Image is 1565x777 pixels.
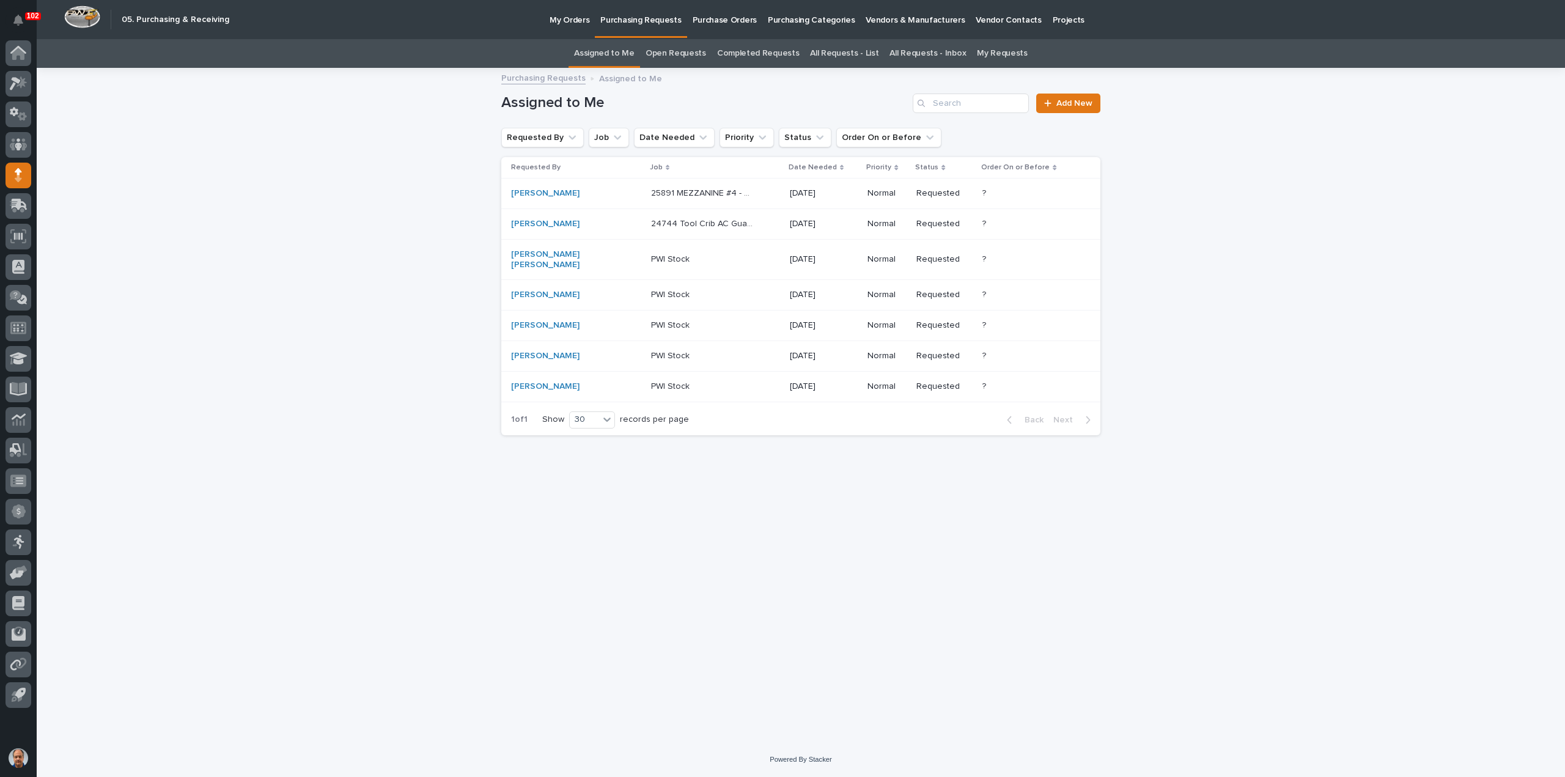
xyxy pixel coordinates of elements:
[501,239,1100,280] tr: [PERSON_NAME] [PERSON_NAME] PWI StockPWI Stock [DATE]NormalRequested??
[789,161,837,174] p: Date Needed
[511,219,580,229] a: [PERSON_NAME]
[867,351,907,361] p: Normal
[913,94,1029,113] input: Search
[1048,414,1100,425] button: Next
[501,70,586,84] a: Purchasing Requests
[982,287,989,300] p: ?
[570,413,599,426] div: 30
[651,287,692,300] p: PWI Stock
[599,71,662,84] p: Assigned to Me
[574,39,635,68] a: Assigned to Me
[997,414,1048,425] button: Back
[982,186,989,199] p: ?
[651,348,692,361] p: PWI Stock
[542,414,564,425] p: Show
[501,311,1100,341] tr: [PERSON_NAME] PWI StockPWI Stock [DATE]NormalRequested??
[916,290,973,300] p: Requested
[1017,416,1044,424] span: Back
[916,381,973,392] p: Requested
[982,348,989,361] p: ?
[1056,99,1092,108] span: Add New
[620,414,689,425] p: records per page
[501,371,1100,402] tr: [PERSON_NAME] PWI StockPWI Stock [DATE]NormalRequested??
[779,128,831,147] button: Status
[501,341,1100,371] tr: [PERSON_NAME] PWI StockPWI Stock [DATE]NormalRequested??
[836,128,941,147] button: Order On or Before
[27,12,39,20] p: 102
[501,128,584,147] button: Requested By
[651,252,692,265] p: PWI Stock
[650,161,663,174] p: Job
[866,161,891,174] p: Priority
[651,318,692,331] p: PWI Stock
[501,179,1100,209] tr: [PERSON_NAME] 25891 MEZZANINE #4 - Misc. Parts & Hardware25891 MEZZANINE #4 - Misc. Parts & Hardw...
[790,351,858,361] p: [DATE]
[915,161,938,174] p: Status
[810,39,878,68] a: All Requests - List
[6,745,31,771] button: users-avatar
[720,128,774,147] button: Priority
[867,219,907,229] p: Normal
[501,94,908,112] h1: Assigned to Me
[916,351,973,361] p: Requested
[790,381,858,392] p: [DATE]
[916,188,973,199] p: Requested
[867,290,907,300] p: Normal
[790,290,858,300] p: [DATE]
[916,219,973,229] p: Requested
[634,128,715,147] button: Date Needed
[6,7,31,33] button: Notifications
[982,252,989,265] p: ?
[511,351,580,361] a: [PERSON_NAME]
[982,216,989,229] p: ?
[717,39,799,68] a: Completed Requests
[982,318,989,331] p: ?
[651,379,692,392] p: PWI Stock
[867,188,907,199] p: Normal
[790,219,858,229] p: [DATE]
[867,320,907,331] p: Normal
[651,216,756,229] p: 24744 Tool Crib AC Guard - Parts & HW
[501,405,537,435] p: 1 of 1
[790,320,858,331] p: [DATE]
[889,39,966,68] a: All Requests - Inbox
[646,39,706,68] a: Open Requests
[790,254,858,265] p: [DATE]
[867,381,907,392] p: Normal
[1036,94,1100,113] a: Add New
[511,381,580,392] a: [PERSON_NAME]
[867,254,907,265] p: Normal
[501,208,1100,239] tr: [PERSON_NAME] 24744 Tool Crib AC Guard - Parts & HW24744 Tool Crib AC Guard - Parts & HW [DATE]No...
[977,39,1028,68] a: My Requests
[981,161,1050,174] p: Order On or Before
[651,186,756,199] p: 25891 MEZZANINE #4 - Misc. Parts & Hardware
[589,128,629,147] button: Job
[511,290,580,300] a: [PERSON_NAME]
[1053,416,1080,424] span: Next
[982,379,989,392] p: ?
[15,15,31,34] div: Notifications102
[770,756,831,763] a: Powered By Stacker
[511,161,561,174] p: Requested By
[511,320,580,331] a: [PERSON_NAME]
[511,249,613,270] a: [PERSON_NAME] [PERSON_NAME]
[64,6,100,28] img: Workspace Logo
[790,188,858,199] p: [DATE]
[122,15,229,25] h2: 05. Purchasing & Receiving
[916,320,973,331] p: Requested
[501,280,1100,311] tr: [PERSON_NAME] PWI StockPWI Stock [DATE]NormalRequested??
[916,254,973,265] p: Requested
[511,188,580,199] a: [PERSON_NAME]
